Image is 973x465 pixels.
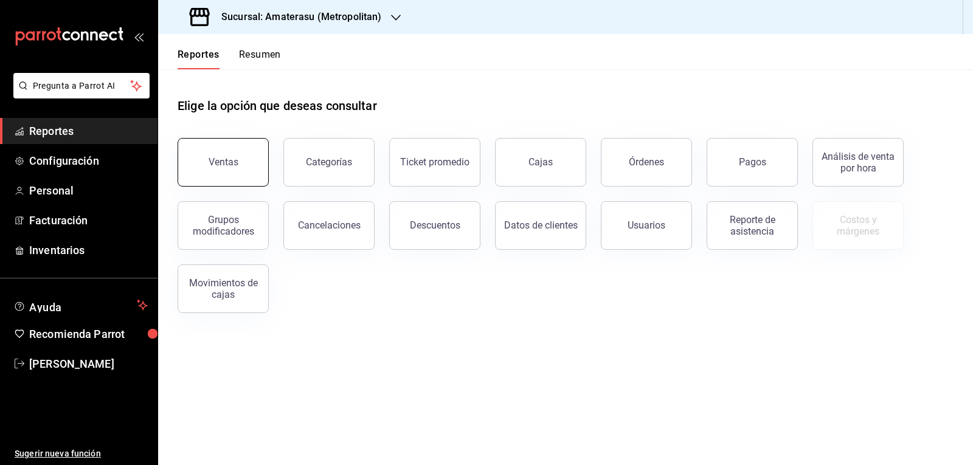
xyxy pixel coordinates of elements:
[178,49,220,69] button: Reportes
[212,10,381,24] h3: Sucursal: Amaterasu (Metropolitan)
[495,201,586,250] button: Datos de clientes
[29,356,148,372] span: [PERSON_NAME]
[178,201,269,250] button: Grupos modificadores
[29,212,148,229] span: Facturación
[306,156,352,168] div: Categorías
[29,326,148,342] span: Recomienda Parrot
[283,138,375,187] button: Categorías
[209,156,238,168] div: Ventas
[15,447,148,460] span: Sugerir nueva función
[495,138,586,187] button: Cajas
[389,138,480,187] button: Ticket promedio
[820,214,896,237] div: Costos y márgenes
[707,201,798,250] button: Reporte de asistencia
[400,156,469,168] div: Ticket promedio
[134,32,144,41] button: open_drawer_menu
[820,151,896,174] div: Análisis de venta por hora
[410,219,460,231] div: Descuentos
[29,182,148,199] span: Personal
[13,73,150,98] button: Pregunta a Parrot AI
[812,138,904,187] button: Análisis de venta por hora
[601,138,692,187] button: Órdenes
[29,153,148,169] span: Configuración
[715,214,790,237] div: Reporte de asistencia
[601,201,692,250] button: Usuarios
[239,49,281,69] button: Resumen
[33,80,131,92] span: Pregunta a Parrot AI
[178,264,269,313] button: Movimientos de cajas
[528,156,553,168] div: Cajas
[178,49,281,69] div: navigation tabs
[178,138,269,187] button: Ventas
[9,88,150,101] a: Pregunta a Parrot AI
[29,123,148,139] span: Reportes
[178,97,377,115] h1: Elige la opción que deseas consultar
[707,138,798,187] button: Pagos
[29,298,132,312] span: Ayuda
[739,156,766,168] div: Pagos
[185,277,261,300] div: Movimientos de cajas
[29,242,148,258] span: Inventarios
[298,219,361,231] div: Cancelaciones
[389,201,480,250] button: Descuentos
[185,214,261,237] div: Grupos modificadores
[283,201,375,250] button: Cancelaciones
[504,219,578,231] div: Datos de clientes
[629,156,664,168] div: Órdenes
[628,219,665,231] div: Usuarios
[812,201,904,250] button: Contrata inventarios para ver este reporte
